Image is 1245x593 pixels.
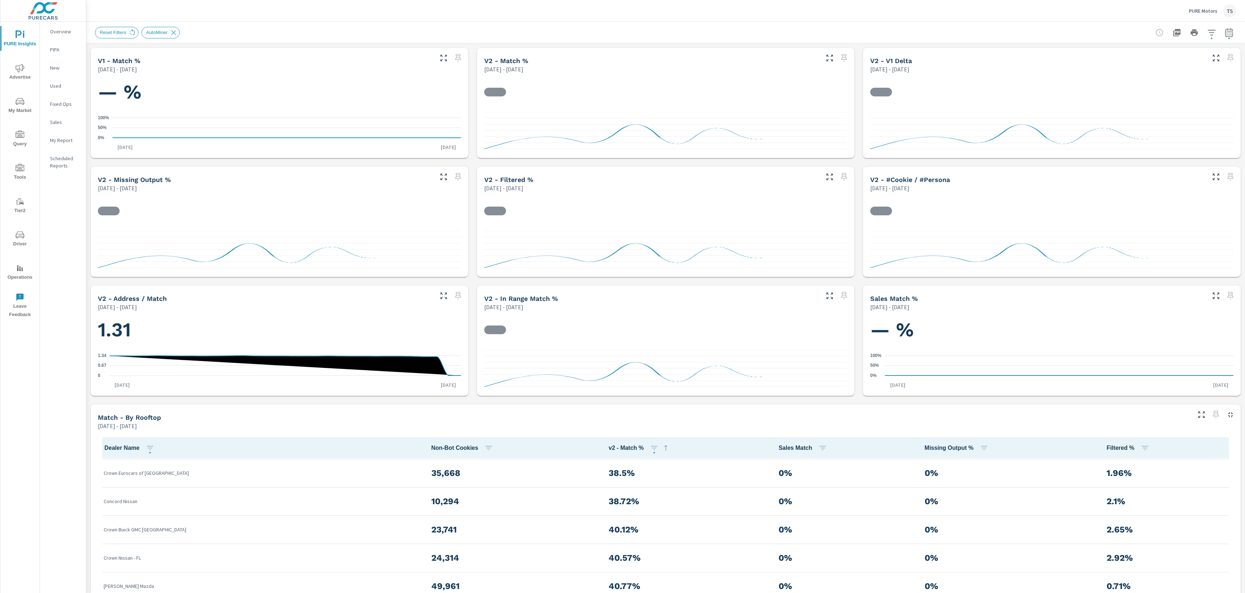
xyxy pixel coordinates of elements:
[609,467,767,479] h3: 38.5%
[112,144,138,151] p: [DATE]
[431,523,597,536] h3: 23,741
[98,414,161,421] h5: Match - By Rooftop
[436,144,461,151] p: [DATE]
[431,552,597,564] h3: 24,314
[925,523,1095,536] h3: 0%
[50,119,80,126] p: Sales
[838,290,850,302] span: Select a preset date range to save this widget
[824,52,835,64] button: Make Fullscreen
[50,155,80,169] p: Scheduled Reports
[3,264,37,282] span: Operations
[431,467,597,479] h3: 35,668
[98,80,461,104] h1: — %
[1222,25,1236,40] button: Select Date Range
[98,176,171,183] h5: v2 - Missing Output %
[3,30,37,48] span: PURE Insights
[98,303,137,311] p: [DATE] - [DATE]
[870,353,881,358] text: 100%
[104,582,420,590] p: [PERSON_NAME] Mazda
[885,381,910,389] p: [DATE]
[779,495,913,507] h3: 0%
[104,498,420,505] p: Concord Nissan
[104,526,420,533] p: Crown Buick GMC [GEOGRAPHIC_DATA]
[1210,52,1222,64] button: Make Fullscreen
[98,125,107,130] text: 50%
[109,381,135,389] p: [DATE]
[452,290,464,302] span: Select a preset date range to save this widget
[1107,580,1228,592] h3: 0.71%
[98,65,137,74] p: [DATE] - [DATE]
[779,580,913,592] h3: 0%
[431,580,597,592] h3: 49,961
[1225,290,1236,302] span: Select a preset date range to save this widget
[609,552,767,564] h3: 40.57%
[40,80,86,91] div: Used
[779,467,913,479] h3: 0%
[438,171,449,183] button: Make Fullscreen
[95,30,130,35] span: Reset Filters
[1210,290,1222,302] button: Make Fullscreen
[925,580,1095,592] h3: 0%
[50,46,80,53] p: PIPA
[1107,444,1152,452] span: Filtered %
[50,82,80,90] p: Used
[609,495,767,507] h3: 38.72%
[104,444,157,452] span: Dealer Name
[925,444,991,452] span: Missing Output %
[870,303,909,311] p: [DATE] - [DATE]
[98,318,461,342] h1: 1.31
[1225,171,1236,183] span: Select a preset date range to save this widget
[1208,381,1233,389] p: [DATE]
[870,318,1233,342] h1: — %
[98,363,107,368] text: 0.67
[779,552,913,564] h3: 0%
[1210,171,1222,183] button: Make Fullscreen
[438,52,449,64] button: Make Fullscreen
[1204,25,1219,40] button: Apply Filters
[40,62,86,73] div: New
[1107,552,1228,564] h3: 2.92%
[40,117,86,128] div: Sales
[838,52,850,64] span: Select a preset date range to save this widget
[609,580,767,592] h3: 40.77%
[98,115,109,120] text: 100%
[40,153,86,171] div: Scheduled Reports
[436,381,461,389] p: [DATE]
[98,295,167,302] h5: v2 - Address / Match
[779,444,830,452] span: Sales Match
[1187,25,1202,40] button: Print Report
[0,22,40,322] div: nav menu
[50,100,80,108] p: Fixed Ops
[484,184,523,192] p: [DATE] - [DATE]
[98,353,107,358] text: 1.34
[925,552,1095,564] h3: 0%
[50,28,80,35] p: Overview
[98,184,137,192] p: [DATE] - [DATE]
[3,130,37,148] span: Query
[824,290,835,302] button: Make Fullscreen
[104,554,420,561] p: Crown Nissan - FL
[870,57,912,65] h5: v2 - v1 Delta
[484,176,533,183] h5: v2 - Filtered %
[824,171,835,183] button: Make Fullscreen
[40,99,86,109] div: Fixed Ops
[50,137,80,144] p: My Report
[870,176,950,183] h5: v2 - #Cookie / #Persona
[98,422,137,430] p: [DATE] - [DATE]
[870,295,918,302] h5: Sales Match %
[40,135,86,146] div: My Report
[3,231,37,248] span: Driver
[1223,4,1236,17] div: TS
[870,373,877,378] text: 0%
[484,303,523,311] p: [DATE] - [DATE]
[431,444,496,452] span: Non-Bot Cookies
[925,467,1095,479] h3: 0%
[1107,495,1228,507] h3: 2.1%
[609,523,767,536] h3: 40.12%
[50,64,80,71] p: New
[838,171,850,183] span: Select a preset date range to save this widget
[3,97,37,115] span: My Market
[925,495,1095,507] h3: 0%
[3,197,37,215] span: Tier2
[142,30,172,35] span: AutoMiner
